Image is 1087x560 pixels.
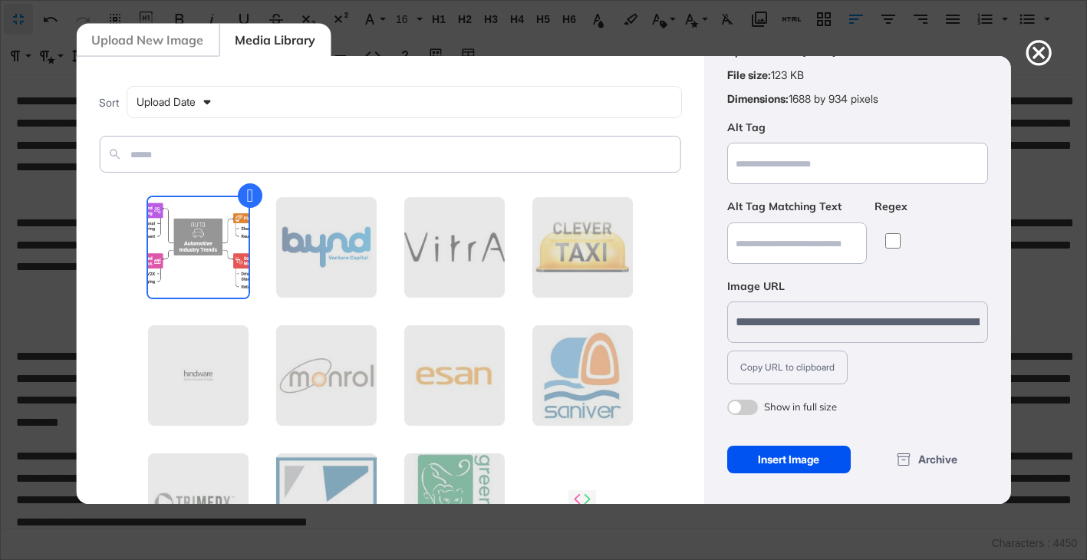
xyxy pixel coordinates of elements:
label: Regex [875,199,911,215]
strong: File size: [727,68,771,81]
button: Copy URL to clipboard [727,351,848,384]
span: Sort [99,94,119,110]
li: 123 KB [727,69,988,81]
div: Show in full size [764,400,837,415]
label: Alt Tag [727,120,988,136]
div: Upload Date [127,87,681,117]
div: Media Library [219,24,331,57]
div: Insert Image [727,446,851,473]
strong: Dimensions: [727,92,789,105]
div: Archive [865,446,988,473]
div: Upload New Image [76,24,219,57]
label: Image URL [727,279,988,295]
label: Alt Tag Matching Text [727,199,867,215]
li: 1688 by 934 pixels [727,93,988,105]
